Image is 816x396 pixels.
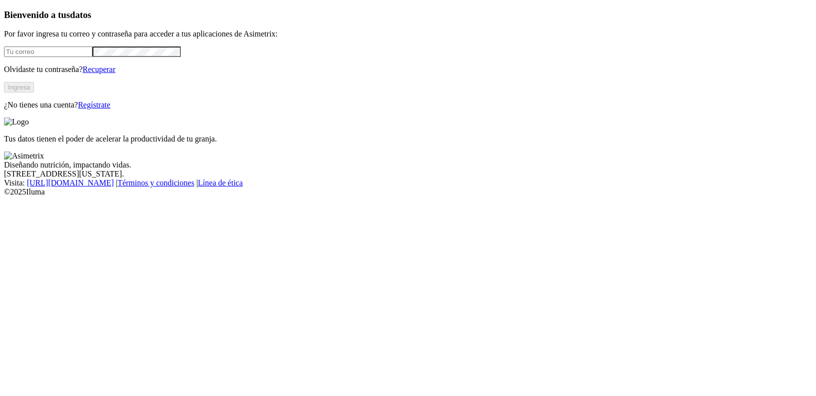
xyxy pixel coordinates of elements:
[4,82,34,92] button: Ingresa
[117,178,194,187] a: Términos y condiciones
[4,100,812,109] p: ¿No tienes una cuenta?
[78,100,110,109] a: Regístrate
[4,134,812,143] p: Tus datos tienen el poder de acelerar la productividad de tu granja.
[4,46,92,57] input: Tu correo
[4,65,812,74] p: Olvidaste tu contraseña?
[4,187,812,196] div: © 2025 Iluma
[82,65,115,73] a: Recuperar
[4,151,44,160] img: Asimetrix
[4,9,812,20] h3: Bienvenido a tus
[70,9,91,20] span: datos
[4,169,812,178] div: [STREET_ADDRESS][US_STATE].
[27,178,114,187] a: [URL][DOMAIN_NAME]
[4,160,812,169] div: Diseñando nutrición, impactando vidas.
[4,29,812,38] p: Por favor ingresa tu correo y contraseña para acceder a tus aplicaciones de Asimetrix:
[4,117,29,126] img: Logo
[198,178,243,187] a: Línea de ética
[4,178,812,187] div: Visita : | |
